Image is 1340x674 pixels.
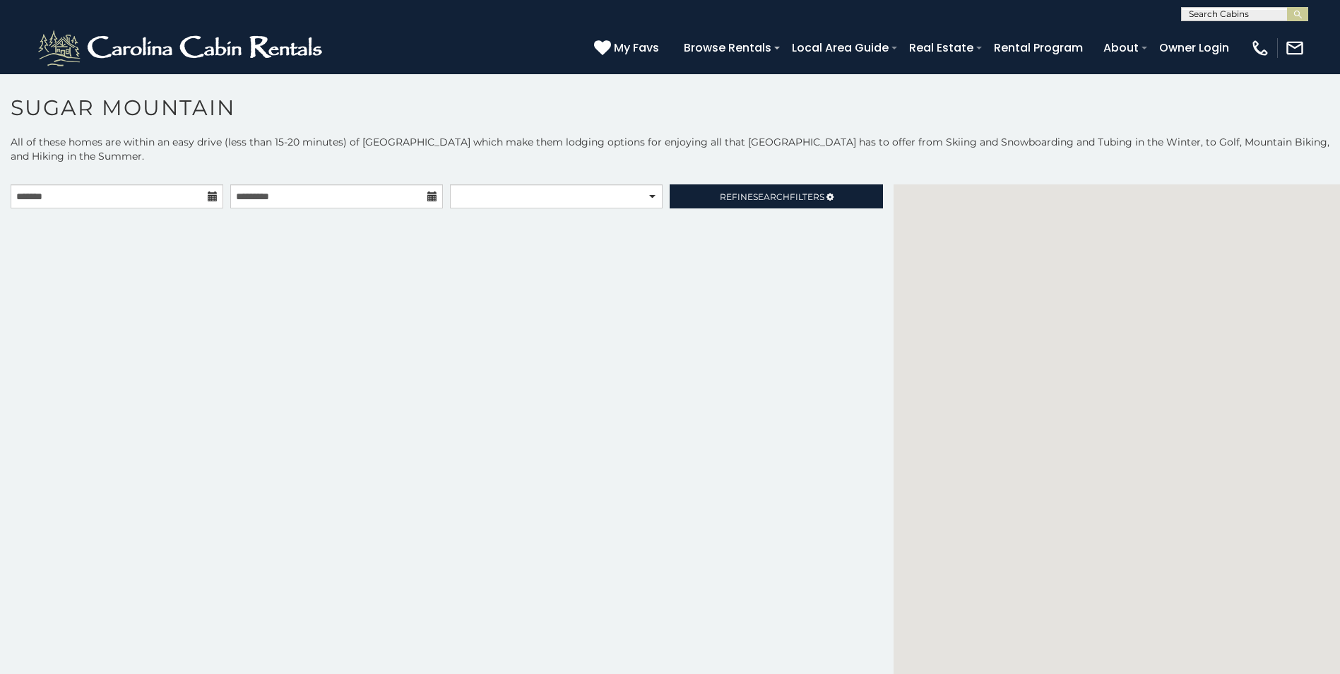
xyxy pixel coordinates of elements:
img: White-1-2.png [35,27,328,69]
a: About [1096,35,1146,60]
a: RefineSearchFilters [670,184,882,208]
span: Refine Filters [720,191,824,202]
a: Real Estate [902,35,980,60]
a: Owner Login [1152,35,1236,60]
a: Local Area Guide [785,35,896,60]
span: Search [753,191,790,202]
a: Rental Program [987,35,1090,60]
span: My Favs [614,39,659,57]
img: phone-regular-white.png [1250,38,1270,58]
a: My Favs [594,39,663,57]
a: Browse Rentals [677,35,778,60]
img: mail-regular-white.png [1285,38,1305,58]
